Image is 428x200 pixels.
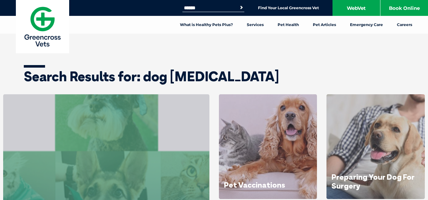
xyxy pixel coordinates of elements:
[332,172,415,190] a: Preparing Your Dog For Surgery
[258,5,319,10] a: Find Your Local Greencross Vet
[271,16,306,34] a: Pet Health
[173,16,240,34] a: What is Healthy Pets Plus?
[306,16,343,34] a: Pet Articles
[224,180,285,190] a: Pet Vaccinations
[390,16,419,34] a: Careers
[238,4,245,11] button: Search
[240,16,271,34] a: Services
[24,70,405,83] h1: Search Results for: dog [MEDICAL_DATA]
[343,16,390,34] a: Emergency Care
